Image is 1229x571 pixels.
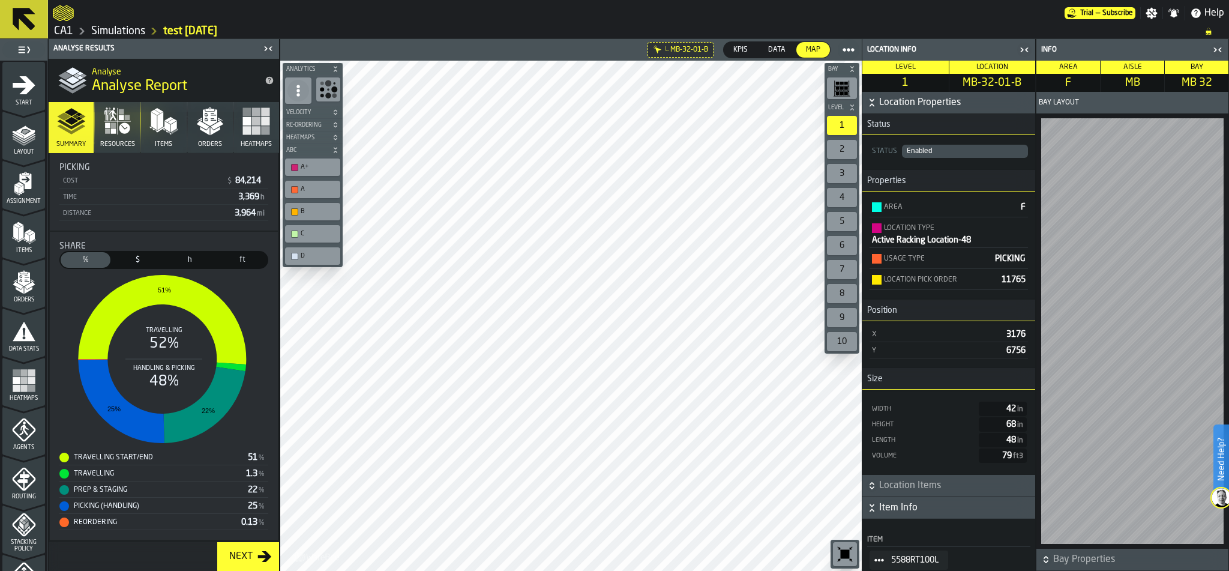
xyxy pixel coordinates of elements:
[884,255,990,263] div: Usage Type
[301,230,337,238] div: C
[827,140,857,159] div: 2
[1204,6,1224,20] span: Help
[287,161,338,174] div: A+
[283,63,343,75] button: button-
[825,186,859,210] div: button-toolbar-undefined
[2,149,45,156] span: Layout
[314,75,343,106] div: button-toolbar-undefined
[50,153,278,231] div: stat-Picking
[62,210,230,217] div: Distance
[2,308,45,356] li: menu Data Stats
[2,346,45,352] span: Data Stats
[259,503,265,511] span: %
[826,66,846,73] span: Bay
[862,368,1035,390] h3: title-section-Size
[301,186,337,193] div: A
[2,494,45,500] span: Routing
[1167,76,1226,89] span: MB 32
[653,45,663,55] div: Hide filter
[59,163,268,172] div: Title
[1191,64,1203,71] span: Bay
[1039,76,1098,89] span: F
[283,178,343,201] div: button-toolbar-undefined
[758,41,796,58] label: button-switch-multi-Data
[865,46,1016,54] div: Location Info
[796,42,830,58] div: thumb
[827,284,857,303] div: 8
[891,555,939,565] span: 5588RT100L
[825,210,859,234] div: button-toolbar-undefined
[259,486,265,495] span: %
[1036,549,1228,570] button: button-
[870,269,1028,290] div: StatList-item-Location Pick Order
[2,505,45,553] li: menu Stacking Policy
[63,255,108,265] span: %
[49,59,279,102] div: title-Analyse Report
[301,163,337,171] div: A+
[2,198,45,205] span: Assignment
[53,24,1224,38] nav: Breadcrumb
[2,160,45,208] li: menu Assignment
[49,39,279,59] header: Analyse Results
[759,42,795,58] div: thumb
[59,518,241,527] div: Reordering
[1209,43,1226,57] label: button-toggle-Close me
[827,308,857,327] div: 9
[871,421,974,429] div: Height
[867,536,1030,544] div: Item
[862,113,1035,135] h3: title-section-Status
[870,217,1028,248] div: StatList-item-Location Type
[1017,406,1023,413] span: in
[862,300,1035,321] h3: title-section-Position
[871,449,1027,463] div: StatList-item-Volume
[862,170,1035,192] h3: title-section-Properties
[220,255,265,265] span: ft
[59,205,268,221] div: StatList-item-Distance
[59,163,90,172] span: Picking
[796,41,831,58] label: button-switch-multi-Map
[2,247,45,254] span: Items
[2,111,45,159] li: menu Layout
[862,306,897,315] span: Position
[62,193,233,201] div: Time
[319,80,338,99] svg: Show Congestion
[871,402,1027,416] div: StatList-item-Width
[729,44,753,55] span: KPIs
[283,106,343,118] button: button-
[871,437,974,444] div: Length
[165,252,215,268] div: thumb
[2,297,45,303] span: Orders
[113,252,163,268] div: thumb
[862,374,883,384] span: Size
[1065,7,1135,19] div: Menu Subscription
[115,255,160,265] span: $
[62,177,221,185] div: Cost
[826,104,846,111] span: Level
[995,255,1026,263] span: PICKING
[870,147,900,156] div: Status
[827,260,857,279] div: 7
[825,162,859,186] div: button-toolbar-undefined
[53,2,74,24] a: logo-header
[1017,421,1023,429] span: in
[56,140,86,148] span: Summary
[59,241,86,251] span: Share
[870,145,1028,158] div: StatusDropdownMenuValue-Enabled
[287,205,338,218] div: B
[1017,437,1023,444] span: in
[879,95,1033,110] span: Location Properties
[2,100,45,106] span: Start
[1096,9,1100,17] span: —
[1013,453,1023,460] span: ft3
[164,251,216,269] label: button-switch-multi-Time
[884,224,1021,232] div: Location Type
[1039,98,1079,107] span: Bay Layout
[2,395,45,402] span: Heatmaps
[872,330,1002,339] div: X
[1036,39,1228,61] header: Info
[1006,420,1024,429] span: 68
[827,236,857,255] div: 6
[1103,76,1162,89] span: MB
[1002,276,1026,284] span: 11765
[1185,6,1229,20] label: button-toggle-Help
